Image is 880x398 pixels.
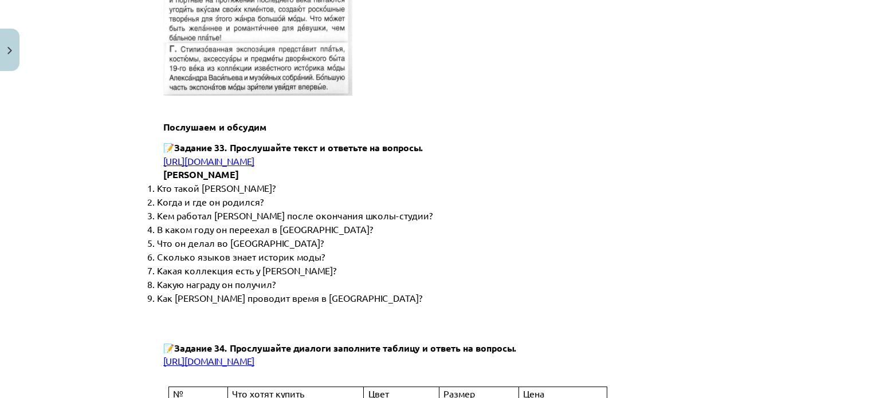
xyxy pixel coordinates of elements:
span: Кем работал [PERSON_NAME] после окончания школы-студии? [157,210,433,221]
a: [URL][DOMAIN_NAME] [163,156,254,167]
span: Как [PERSON_NAME] проводит время в [GEOGRAPHIC_DATA]? [157,292,422,304]
span: 📝 [163,342,174,354]
span: Что он делал во [GEOGRAPHIC_DATA]? [157,237,324,249]
span: Какую награду он получил? [157,278,276,290]
span: [URL][DOMAIN_NAME] [163,155,254,167]
span: В каком году он переехал в [GEOGRAPHIC_DATA]? [157,223,373,235]
span: Когда и где он родился? [157,196,264,207]
span: Задание 34. Прослушайте диалоги заполните таблицу и ответь на вопросы. [174,342,517,354]
span: [PERSON_NAME] [163,168,239,180]
b: Послушаем и обсудим [163,121,267,133]
span: Кто такой [PERSON_NAME]? [157,182,276,194]
a: [URL][DOMAIN_NAME] [163,356,254,367]
span: [URL][DOMAIN_NAME] [163,355,254,367]
span: Задание 33. Прослушайте текст и ответьте на вопросы. [174,141,423,153]
span: Какая коллекция есть у [PERSON_NAME]? [157,265,336,276]
span: Сколько языков знает историк моды? [157,251,325,262]
span: 📝 [163,142,174,153]
img: icon-close-lesson-0947bae3869378f0d4975bcd49f059093ad1ed9edebbc8119c70593378902aed.svg [7,47,12,54]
